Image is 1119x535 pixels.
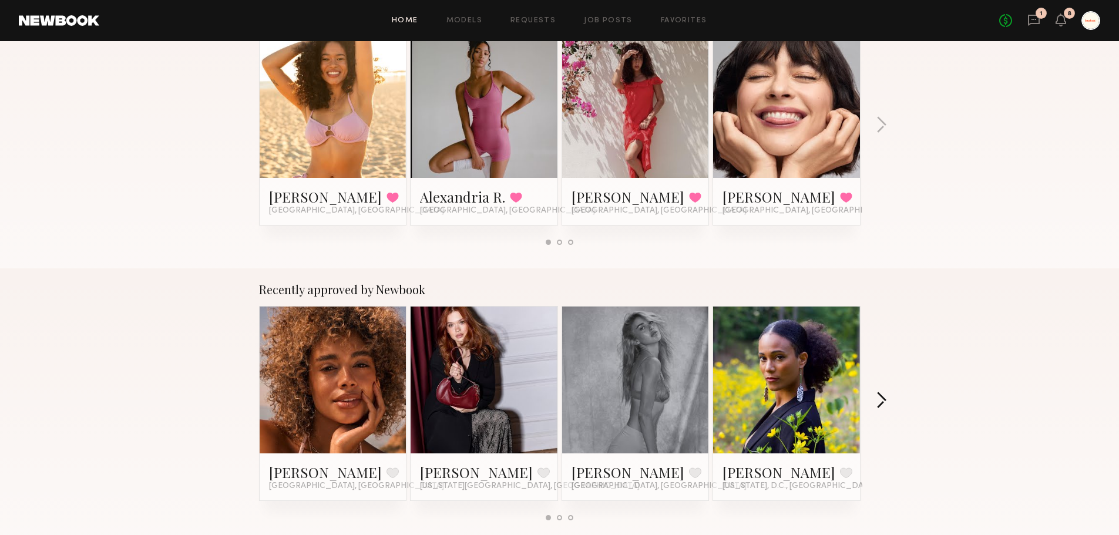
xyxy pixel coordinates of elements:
a: [PERSON_NAME] [269,463,382,482]
a: Alexandria R. [420,187,505,206]
span: [US_STATE][GEOGRAPHIC_DATA], [GEOGRAPHIC_DATA] [420,482,640,491]
span: [GEOGRAPHIC_DATA], [GEOGRAPHIC_DATA] [723,206,898,216]
span: [GEOGRAPHIC_DATA], [GEOGRAPHIC_DATA] [269,206,444,216]
a: Job Posts [584,17,633,25]
span: [GEOGRAPHIC_DATA], [GEOGRAPHIC_DATA] [572,482,747,491]
a: [PERSON_NAME] [420,463,533,482]
a: Requests [510,17,556,25]
span: [GEOGRAPHIC_DATA], [GEOGRAPHIC_DATA] [572,206,747,216]
a: 1 [1027,14,1040,28]
div: Recently approved by Newbook [259,282,861,297]
div: 1 [1040,11,1043,17]
a: Models [446,17,482,25]
a: [PERSON_NAME] [572,463,684,482]
div: 8 [1067,11,1071,17]
span: [GEOGRAPHIC_DATA], [GEOGRAPHIC_DATA] [420,206,595,216]
a: Favorites [661,17,707,25]
a: [PERSON_NAME] [723,463,835,482]
a: [PERSON_NAME] [269,187,382,206]
span: [GEOGRAPHIC_DATA], [GEOGRAPHIC_DATA] [269,482,444,491]
a: Home [392,17,418,25]
a: [PERSON_NAME] [572,187,684,206]
span: [US_STATE], D.C., [GEOGRAPHIC_DATA] [723,482,875,491]
a: [PERSON_NAME] [723,187,835,206]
